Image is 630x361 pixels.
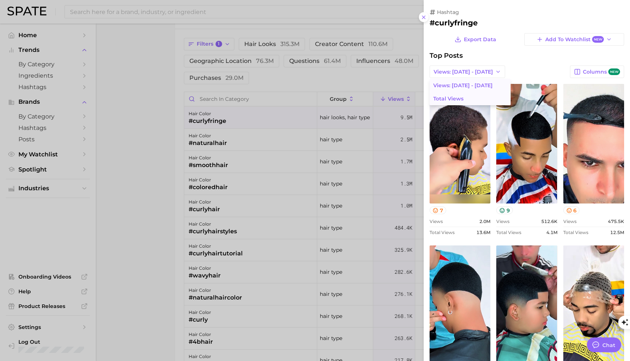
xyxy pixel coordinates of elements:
span: Add to Watchlist [545,36,604,43]
button: 9 [496,206,513,214]
span: Total Views [433,96,463,102]
button: Add to WatchlistNew [524,33,624,46]
span: Export Data [464,36,496,43]
span: Views [496,219,510,224]
span: Views [563,219,577,224]
span: Views: [DATE] - [DATE] [433,82,493,89]
span: 512.6k [541,219,557,224]
button: 7 [430,206,446,214]
h2: #curlyfringe [430,18,624,27]
ul: Views: [DATE] - [DATE] [430,79,511,105]
span: 13.6m [476,230,490,235]
button: Columnsnew [570,66,624,78]
span: 475.5k [608,219,624,224]
span: Total Views [430,230,455,235]
span: 4.1m [546,230,557,235]
span: 2.0m [479,219,490,224]
button: Export Data [453,33,498,46]
span: Top Posts [430,52,463,60]
button: Views: [DATE] - [DATE] [430,66,505,78]
span: Views [430,219,443,224]
span: New [592,36,604,43]
span: Views: [DATE] - [DATE] [434,69,493,75]
button: 6 [563,206,580,214]
span: 12.5m [610,230,624,235]
span: Columns [583,68,620,75]
span: Total Views [563,230,588,235]
span: hashtag [437,9,459,15]
span: Total Views [496,230,521,235]
span: new [608,68,620,75]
